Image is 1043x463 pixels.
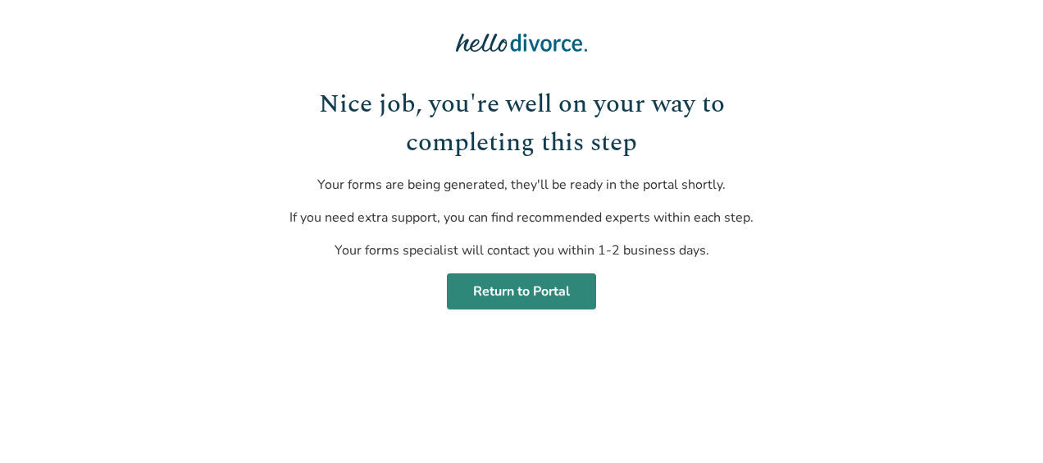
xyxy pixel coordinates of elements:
p: If you need extra support, you can find recommended experts within each step. [275,208,769,227]
p: Your forms are being generated, they'll be ready in the portal shortly. [275,175,769,195]
h1: Nice job, you're well on your way to completing this step [275,85,769,162]
img: Hello Divorce Logo [456,26,587,59]
a: Return to Portal [447,273,596,309]
p: Your forms specialist will contact you within 1-2 business days. [275,241,769,260]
